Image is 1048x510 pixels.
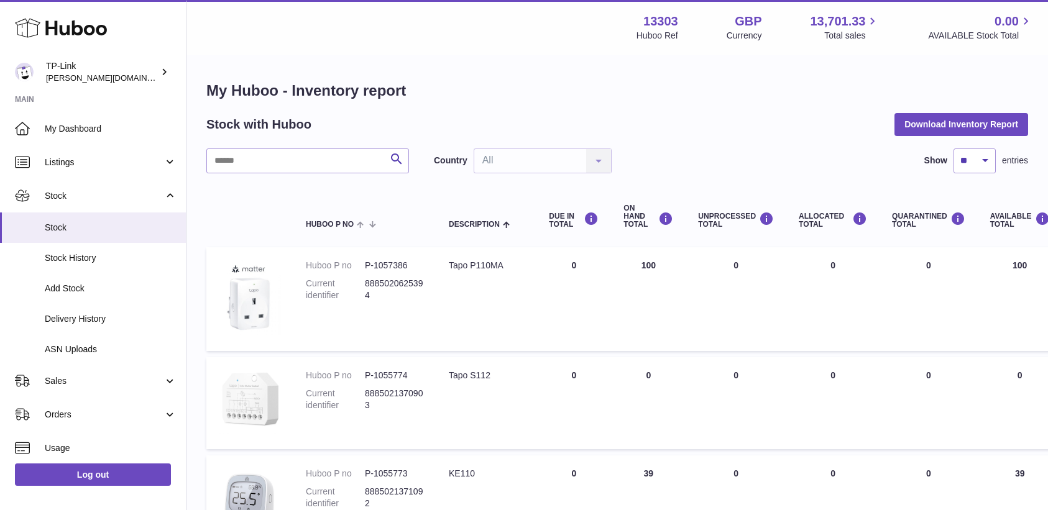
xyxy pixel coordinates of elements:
[926,260,931,270] span: 0
[15,463,171,486] a: Log out
[219,370,281,434] img: product image
[306,370,365,381] dt: Huboo P no
[810,13,880,42] a: 13,701.33 Total sales
[45,313,177,325] span: Delivery History
[206,116,311,133] h2: Stock with Huboo
[1002,155,1028,166] span: entries
[434,155,467,166] label: Country
[449,370,524,381] div: Tapo S112
[45,123,177,135] span: My Dashboard
[894,113,1028,135] button: Download Inventory Report
[698,212,774,229] div: UNPROCESSED Total
[45,344,177,355] span: ASN Uploads
[306,278,365,301] dt: Current identifier
[786,247,880,351] td: 0
[549,212,599,229] div: DUE IN TOTAL
[219,260,281,335] img: product image
[637,30,678,42] div: Huboo Ref
[824,30,880,42] span: Total sales
[365,278,424,301] dd: 8885020625394
[365,388,424,411] dd: 8885021370903
[536,357,611,449] td: 0
[928,30,1033,42] span: AVAILABLE Stock Total
[306,221,354,229] span: Huboo P no
[449,221,500,229] span: Description
[306,468,365,480] dt: Huboo P no
[686,357,786,449] td: 0
[365,468,424,480] dd: P-1055773
[735,13,761,30] strong: GBP
[306,260,365,271] dt: Huboo P no
[45,283,177,294] span: Add Stock
[536,247,611,351] td: 0
[45,252,177,264] span: Stock History
[45,190,163,202] span: Stock
[928,13,1033,42] a: 0.00 AVAILABLE Stock Total
[799,212,867,229] div: ALLOCATED Total
[365,486,424,509] dd: 8885021371092
[892,212,965,229] div: QUARANTINED Total
[365,370,424,381] dd: P-1055774
[45,222,177,234] span: Stock
[449,468,524,480] div: KE110
[45,442,177,454] span: Usage
[306,486,365,509] dt: Current identifier
[643,13,678,30] strong: 13303
[306,388,365,411] dt: Current identifier
[46,60,158,84] div: TP-Link
[611,247,686,351] td: 100
[924,155,947,166] label: Show
[15,63,34,81] img: susie.li@tp-link.com
[45,157,163,168] span: Listings
[810,13,865,30] span: 13,701.33
[786,357,880,449] td: 0
[46,73,314,83] span: [PERSON_NAME][DOMAIN_NAME][EMAIL_ADDRESS][DOMAIN_NAME]
[926,370,931,380] span: 0
[45,375,163,387] span: Sales
[686,247,786,351] td: 0
[449,260,524,271] div: Tapo P110MA
[45,409,163,421] span: Orders
[623,204,673,229] div: ON HAND Total
[926,468,931,478] span: 0
[365,260,424,271] dd: P-1057386
[206,81,1028,101] h1: My Huboo - Inventory report
[611,357,686,449] td: 0
[727,30,762,42] div: Currency
[995,13,1019,30] span: 0.00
